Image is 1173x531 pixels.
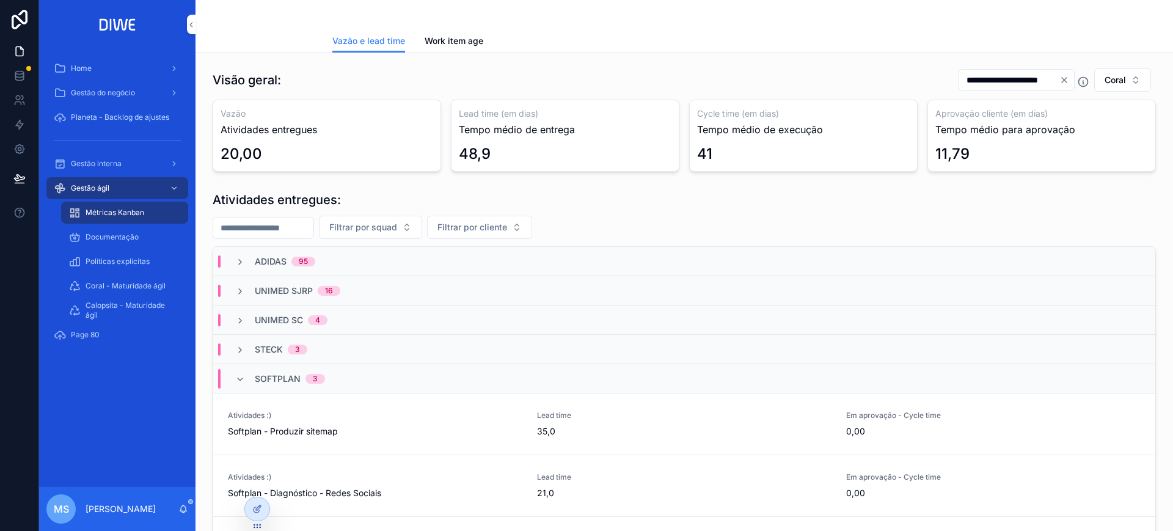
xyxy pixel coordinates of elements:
[425,35,483,47] span: Work item age
[255,373,301,385] span: Softplan
[95,15,140,34] img: App logo
[86,232,139,242] span: Documentação
[71,159,122,169] span: Gestão interna
[427,216,532,239] button: Select Button
[1105,74,1126,86] span: Coral
[299,257,308,266] div: 95
[61,299,188,321] a: Calopsita - Maturidade ágil
[213,455,1155,517] a: Atividades :)Softplan - Diagnóstico - Redes SociaisLead time21,0Em aprovação - Cycle time0,00
[46,106,188,128] a: Planeta - Backlog de ajustes
[537,472,831,482] span: Lead time
[846,411,1064,420] span: Em aprovação - Cycle time
[1094,68,1151,92] button: Select Button
[425,30,483,54] a: Work item age
[221,108,433,120] h3: Vazão
[846,487,1064,499] span: 0,00
[459,122,671,137] p: Tempo médio de entrega
[697,108,910,120] h3: Cycle time (em dias)
[61,202,188,224] a: Métricas Kanban
[935,122,1148,137] p: Tempo médio para aprovação
[71,112,169,122] span: Planeta - Backlog de ajustes
[325,286,333,296] div: 16
[437,221,507,233] span: Filtrar por cliente
[46,57,188,79] a: Home
[459,144,491,164] div: 48,9
[846,472,1064,482] span: Em aprovação - Cycle time
[255,343,283,356] span: Steck
[537,487,831,499] span: 21,0
[39,49,195,362] div: scrollable content
[228,472,522,482] span: Atividades :)
[537,411,831,420] span: Lead time
[61,251,188,273] a: Políticas explícitas
[1059,75,1074,85] button: Clear
[329,221,397,233] span: Filtrar por squad
[46,324,188,346] a: Page 80
[61,275,188,297] a: Coral - Maturidade ágil
[313,374,318,384] div: 3
[846,425,1064,438] span: 0,00
[213,71,281,89] h1: Visão geral:
[61,226,188,248] a: Documentação
[221,144,262,164] div: 20,00
[86,503,156,515] p: [PERSON_NAME]
[228,411,522,420] span: Atividades :)
[332,30,405,53] a: Vazão e lead time
[295,345,300,354] div: 3
[319,216,422,239] button: Select Button
[46,177,188,199] a: Gestão ágil
[537,425,831,438] span: 35,0
[459,108,671,120] h3: Lead time (em dias)
[255,285,313,297] span: Unimed SJRP
[71,88,135,98] span: Gestão do negócio
[213,394,1155,455] a: Atividades :)Softplan - Produzir sitemapLead time35,0Em aprovação - Cycle time0,00
[315,315,320,325] div: 4
[86,281,166,291] span: Coral - Maturidade ágil
[71,330,100,340] span: Page 80
[228,426,338,436] span: Softplan - Produzir sitemap
[213,191,341,208] h1: Atividades entregues:
[86,257,150,266] span: Políticas explícitas
[228,488,381,498] span: Softplan - Diagnóstico - Redes Sociais
[935,108,1148,120] h3: Aprovação cliente (em dias)
[71,64,92,73] span: Home
[332,35,405,47] span: Vazão e lead time
[46,82,188,104] a: Gestão do negócio
[255,314,303,326] span: Unimed SC
[697,122,910,137] p: Tempo médio de execução
[935,144,970,164] div: 11,79
[86,301,176,320] span: Calopsita - Maturidade ágil
[255,255,287,268] span: adidas
[697,144,712,164] div: 41
[221,122,433,137] p: Atividades entregues
[46,153,188,175] a: Gestão interna
[71,183,109,193] span: Gestão ágil
[86,208,144,218] span: Métricas Kanban
[54,502,69,516] span: MS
